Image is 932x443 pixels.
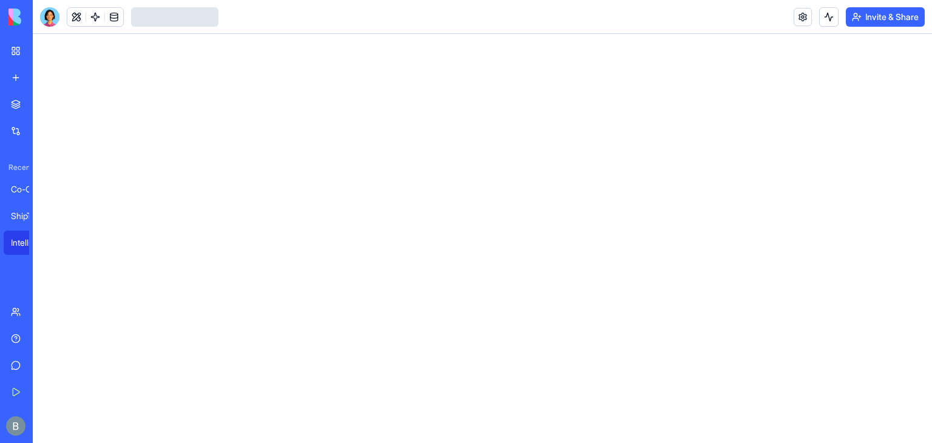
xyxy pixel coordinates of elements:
[846,7,925,27] button: Invite & Share
[4,177,52,201] a: Co-Op Cafe Gaming Hub
[4,163,29,172] span: Recent
[8,8,84,25] img: logo
[6,416,25,436] img: ACg8ocIug40qN1SCXJiinWdltW7QsPxROn8ZAVDlgOtPD8eQfXIZmw=s96-c
[4,204,52,228] a: ShipTracker Pro
[4,231,52,255] a: Intelligence HUB
[11,183,45,195] div: Co-Op Cafe Gaming Hub
[11,237,45,249] div: Intelligence HUB
[11,210,45,222] div: ShipTracker Pro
